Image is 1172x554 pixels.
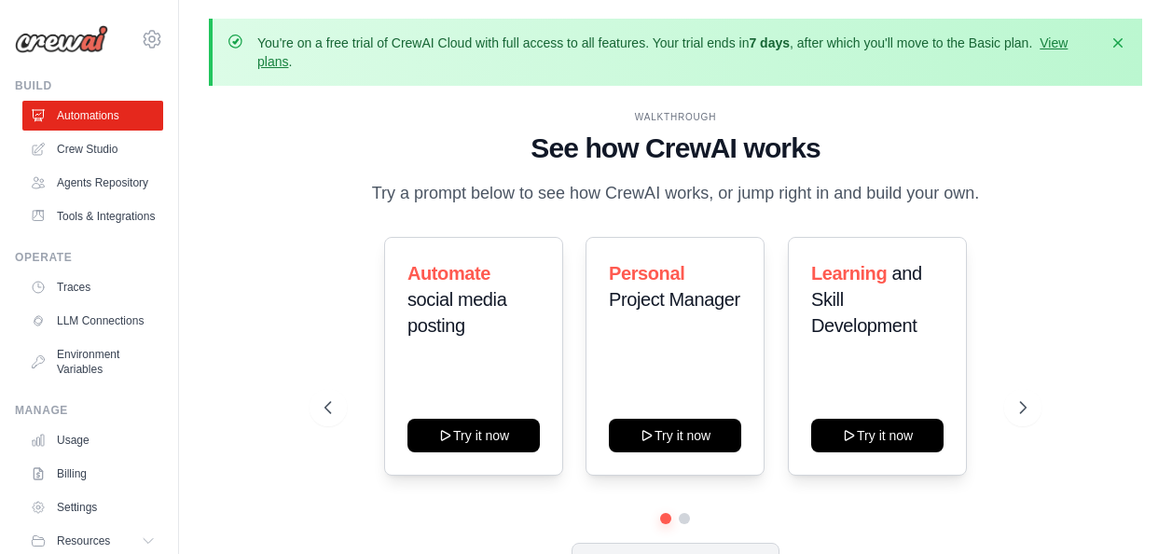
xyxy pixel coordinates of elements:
button: Try it now [609,419,741,452]
span: and Skill Development [811,263,922,336]
span: social media posting [407,289,506,336]
iframe: Chat Widget [1079,464,1172,554]
span: Project Manager [609,289,740,310]
img: Logo [15,25,108,53]
button: Try it now [811,419,944,452]
a: Agents Repository [22,168,163,198]
a: Automations [22,101,163,131]
div: Build [15,78,163,93]
p: Try a prompt below to see how CrewAI works, or jump right in and build your own. [362,180,988,207]
a: Settings [22,492,163,522]
a: LLM Connections [22,306,163,336]
a: Usage [22,425,163,455]
div: Manage [15,403,163,418]
span: Learning [811,263,887,284]
div: Operate [15,250,163,265]
a: Traces [22,272,163,302]
a: Crew Studio [22,134,163,164]
a: Environment Variables [22,339,163,384]
button: Try it now [407,419,540,452]
a: Billing [22,459,163,489]
span: Personal [609,263,684,284]
span: Automate [407,263,490,284]
div: WALKTHROUGH [324,110,1027,124]
a: Tools & Integrations [22,201,163,231]
h1: See how CrewAI works [324,132,1027,165]
p: You're on a free trial of CrewAI Cloud with full access to all features. Your trial ends in , aft... [257,34,1097,71]
span: Resources [57,533,110,548]
strong: 7 days [749,35,790,50]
